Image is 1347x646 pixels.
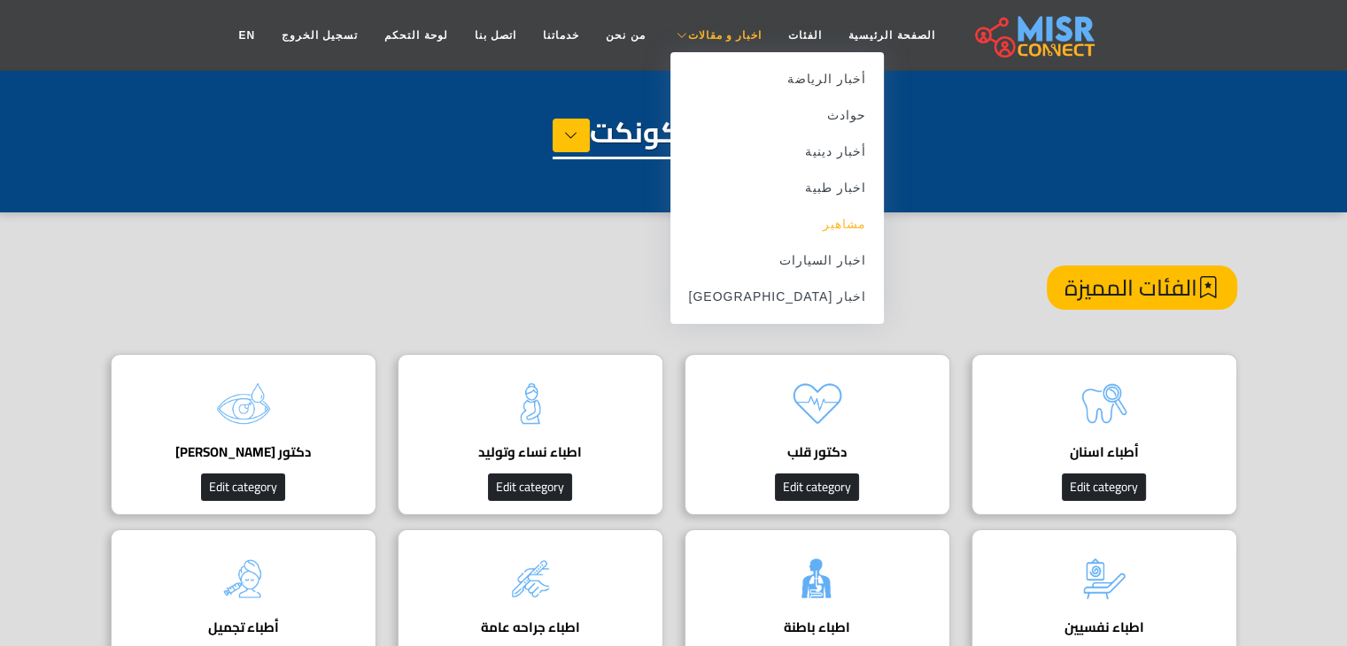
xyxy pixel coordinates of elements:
[835,19,948,52] a: الصفحة الرئيسية
[553,115,795,159] h1: بحث مصر كونكت
[712,444,923,460] h4: دكتور قلب
[782,368,853,439] img: kQgAgBbLbYzX17DbAKQs.png
[1069,368,1140,439] img: k714wZmFaHWIHbCst04N.png
[461,19,530,52] a: اتصل بنا
[670,97,884,134] a: حوادث
[670,61,884,97] a: أخبار الرياضة
[674,354,961,515] a: دكتور قلب Edit category
[225,19,268,52] a: EN
[208,368,279,439] img: O3vASGqC8OE0Zbp7R2Y3.png
[670,279,884,315] a: اخبار [GEOGRAPHIC_DATA]
[138,619,349,635] h4: أطباء تجميل
[775,19,835,52] a: الفئات
[138,444,349,460] h4: دكتور [PERSON_NAME]
[495,368,566,439] img: tQBIxbFzDjHNxea4mloJ.png
[1047,265,1237,310] h4: الفئات المميزة
[961,354,1248,515] a: أطباء اسنان Edit category
[530,19,592,52] a: خدماتنا
[670,170,884,206] a: اخبار طبية
[100,354,387,515] a: دكتور [PERSON_NAME] Edit category
[658,19,775,52] a: اخبار و مقالات
[775,473,859,501] button: Edit category
[387,354,674,515] a: اطباء نساء وتوليد Edit category
[495,543,566,614] img: Oi1DZGDTXfHRQb1rQtXk.png
[425,619,636,635] h4: اطباء جراحه عامة
[782,543,853,614] img: pfAWvOfsRsa0Gymt6gRE.png
[975,13,1094,58] img: main.misr_connect
[999,444,1210,460] h4: أطباء اسنان
[670,134,884,170] a: أخبار دينية
[268,19,371,52] a: تسجيل الخروج
[371,19,461,52] a: لوحة التحكم
[592,19,658,52] a: من نحن
[999,619,1210,635] h4: اطباء نفسيين
[208,543,279,614] img: DjGqZLWENc0VUGkVFVvU.png
[670,242,884,279] a: اخبار السيارات
[488,473,572,501] button: Edit category
[201,473,285,501] button: Edit category
[1069,543,1140,614] img: wzNEwxv3aCzPUCYeW7v7.png
[670,206,884,242] a: مشاهير
[687,27,762,43] span: اخبار و مقالات
[425,444,636,460] h4: اطباء نساء وتوليد
[1062,473,1146,501] button: Edit category
[712,619,923,635] h4: اطباء باطنة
